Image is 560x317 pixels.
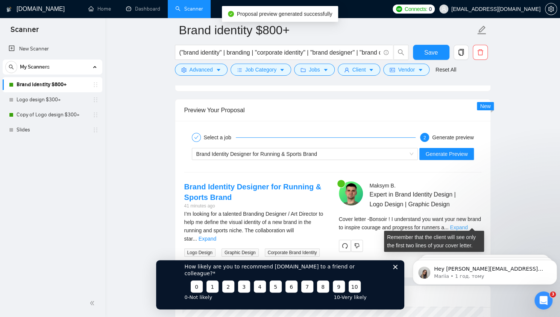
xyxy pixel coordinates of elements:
span: Generate Preview [425,150,467,158]
span: caret-down [369,67,374,73]
span: Vendor [398,66,414,74]
span: user [344,67,349,73]
span: Graphic Design [222,248,259,257]
span: Connects: [405,5,427,13]
span: delete [473,49,487,56]
button: copy [454,45,469,60]
button: Save [413,45,449,60]
span: 0 [429,5,432,13]
a: Reset All [436,66,456,74]
li: New Scanner [3,41,102,56]
span: info-circle [384,50,389,55]
span: 3 [550,291,556,297]
a: New Scanner [9,41,96,56]
span: ... [444,224,449,230]
div: 41 minutes ago [184,203,327,210]
li: My Scanners [3,59,102,137]
span: caret-down [279,67,285,73]
span: search [6,64,17,70]
div: Remember that the client will see only the first two lines of your cover letter. [384,231,484,252]
div: Preview Your Proposal [184,99,481,121]
span: holder [93,127,99,133]
div: Generate preview [432,133,474,142]
span: caret-down [418,67,423,73]
span: Brand Identity Designer for Running & Sports Brand [196,151,317,157]
a: homeHome [88,6,111,12]
span: holder [93,97,99,103]
input: Scanner name... [179,21,475,40]
span: Scanner [5,24,45,40]
span: New [480,103,490,109]
input: Search Freelance Jobs... [179,48,380,57]
span: Expert in Brand Identity Design | Logo Design | Graphic Design [369,190,459,209]
span: idcard [390,67,395,73]
a: Expand [450,224,467,230]
span: edit [477,25,487,35]
span: folder [300,67,306,73]
span: user [441,6,446,12]
span: search [394,49,408,56]
button: Generate Preview [419,148,473,160]
span: My Scanners [20,59,50,75]
span: I’m looking for a talented Branding Designer / Art Director to help me define the visual identity... [184,211,323,242]
iframe: Intercom live chat [534,291,552,309]
span: Logo Design [184,248,216,257]
button: idcardVendorcaret-down [383,64,429,76]
span: caret-down [323,67,328,73]
a: searchScanner [175,6,203,12]
button: setting [545,3,557,15]
span: ... [193,236,197,242]
div: I’m looking for a talented Branding Designer / Art Director to help me define the visual identity... [184,210,327,243]
img: upwork-logo.png [396,6,402,12]
a: Logo design $300+ [17,92,88,107]
span: Client [352,66,366,74]
iframe: Опитування компанії GigRadar.io [156,260,404,309]
button: search [393,45,408,60]
div: Remember that the client will see only the first two lines of your cover letter. [339,215,481,232]
span: double-left [90,299,97,307]
button: redo [339,240,351,252]
a: Copy of Logo design $300+ [17,107,88,122]
span: Maksym B . [369,183,395,189]
span: Advanced [190,66,213,74]
a: Brand identity $800+ [17,77,88,92]
span: check [194,135,199,140]
a: Expand [199,236,216,242]
span: 2 [423,135,426,140]
button: barsJob Categorycaret-down [231,64,291,76]
span: redo [339,243,351,249]
img: c1yHspI6BOUc8WFbnbQzbShPLc9nYdaS3D_VqbJxuBYJ48dzvV4F3jy0StxQEpPl3M [339,181,363,206]
a: setting [545,6,557,12]
button: settingAdvancedcaret-down [175,64,228,76]
span: caret-down [216,67,221,73]
span: Corporate Brand Identity [265,248,320,257]
span: holder [93,112,99,118]
span: Job Category [245,66,276,74]
div: Select a job [204,133,236,142]
span: bars [237,67,242,73]
iframe: Intercom notifications повідомлення [410,244,560,297]
span: Hey [PERSON_NAME][EMAIL_ADDRESS][DOMAIN_NAME], Looks like your Upwork agency [PERSON_NAME] - Bran... [24,22,137,110]
button: search [5,61,17,73]
span: copy [454,49,468,56]
span: setting [181,67,187,73]
img: logo [6,3,12,15]
span: setting [545,6,557,12]
button: folderJobscaret-down [294,64,335,76]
